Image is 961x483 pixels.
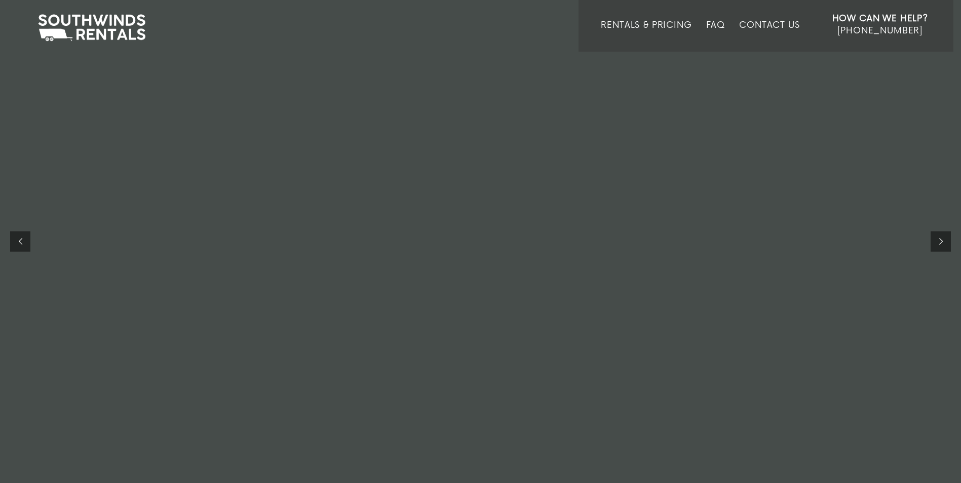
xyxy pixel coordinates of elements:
[706,20,725,52] a: FAQ
[837,26,922,36] span: [PHONE_NUMBER]
[832,14,928,24] strong: How Can We Help?
[832,13,928,44] a: How Can We Help? [PHONE_NUMBER]
[739,20,799,52] a: Contact Us
[601,20,691,52] a: Rentals & Pricing
[33,12,150,44] img: Southwinds Rentals Logo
